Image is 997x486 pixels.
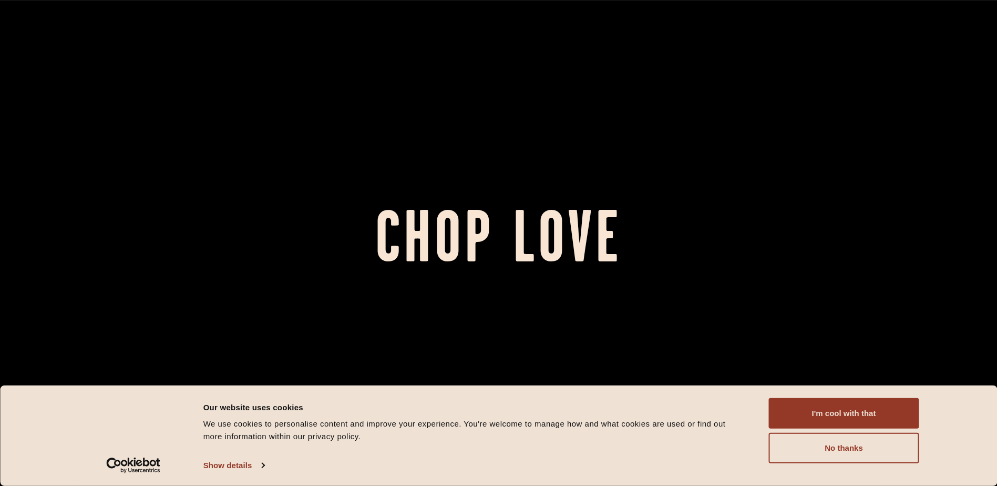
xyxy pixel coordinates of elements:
[769,433,919,463] button: No thanks
[203,458,264,473] a: Show details
[203,401,745,413] div: Our website uses cookies
[769,398,919,429] button: I'm cool with that
[87,458,179,473] a: Usercentrics Cookiebot - opens in a new window
[203,418,745,443] div: We use cookies to personalise content and improve your experience. You're welcome to manage how a...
